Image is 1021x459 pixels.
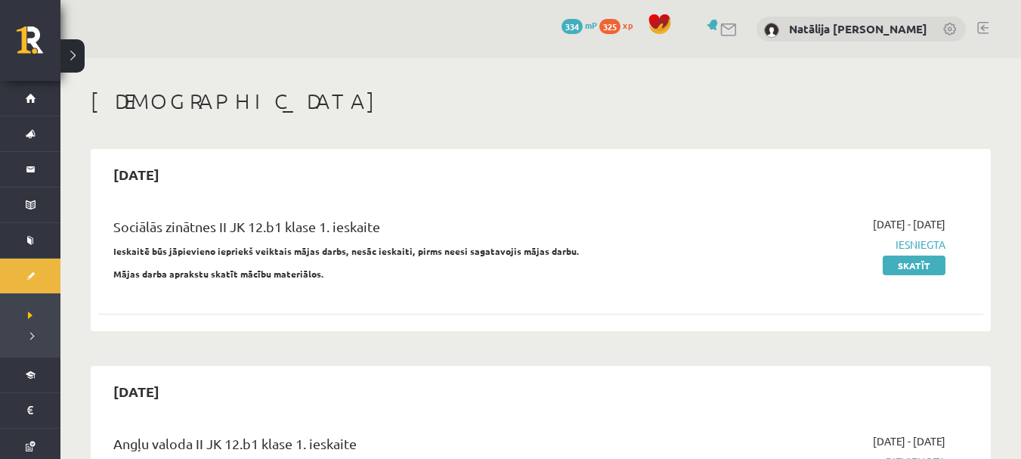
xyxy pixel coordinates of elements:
[789,21,927,36] a: Natālija [PERSON_NAME]
[623,19,633,31] span: xp
[98,374,175,409] h2: [DATE]
[599,19,620,34] span: 325
[883,256,945,275] a: Skatīt
[562,19,583,34] span: 334
[562,19,597,31] a: 334 mP
[91,88,991,114] h1: [DEMOGRAPHIC_DATA]
[873,216,945,232] span: [DATE] - [DATE]
[98,157,175,192] h2: [DATE]
[113,245,580,257] strong: Ieskaitē būs jāpievieno iepriekš veiktais mājas darbs, nesāc ieskaiti, pirms neesi sagatavojis mā...
[599,19,640,31] a: 325 xp
[764,23,779,38] img: Natālija Kate Dinsberga
[113,216,661,244] div: Sociālās zinātnes II JK 12.b1 klase 1. ieskaite
[113,268,324,280] strong: Mājas darba aprakstu skatīt mācību materiālos.
[683,237,945,253] span: Iesniegta
[17,26,60,64] a: Rīgas 1. Tālmācības vidusskola
[873,433,945,449] span: [DATE] - [DATE]
[585,19,597,31] span: mP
